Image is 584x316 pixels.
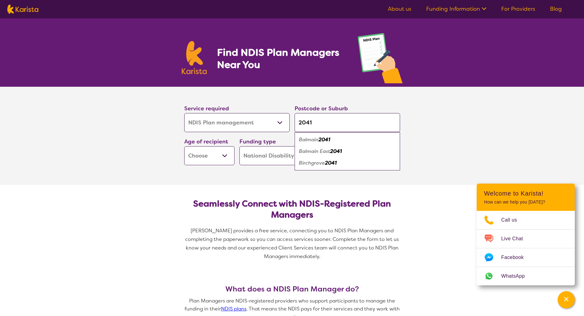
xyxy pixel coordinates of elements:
[299,148,330,154] em: Balmain East
[217,46,345,71] h1: Find NDIS Plan Managers Near You
[182,41,207,74] img: Karista logo
[221,306,246,312] a: NDIS plans
[298,146,397,157] div: Balmain East 2041
[319,136,330,143] em: 2041
[501,272,532,281] span: WhatsApp
[501,5,535,13] a: For Providers
[501,234,530,243] span: Live Chat
[484,190,567,197] h2: Welcome to Karista!
[239,138,276,145] label: Funding type
[358,33,403,87] img: plan-management
[477,267,575,285] a: Web link opens in a new tab.
[189,198,395,220] h2: Seamlessly Connect with NDIS-Registered Plan Managers
[477,184,575,285] div: Channel Menu
[182,285,403,293] h3: What does a NDIS Plan Manager do?
[501,253,531,262] span: Facebook
[184,138,228,145] label: Age of recipient
[298,157,397,169] div: Birchgrove 2041
[185,227,400,260] span: [PERSON_NAME] provides a free service, connecting you to NDIS Plan Managers and completing the pa...
[426,5,487,13] a: Funding Information
[325,160,337,166] em: 2041
[550,5,562,13] a: Blog
[295,113,400,132] input: Type
[388,5,411,13] a: About us
[330,148,342,154] em: 2041
[477,211,575,285] ul: Choose channel
[7,5,38,14] img: Karista logo
[299,160,325,166] em: Birchgrove
[184,105,229,112] label: Service required
[558,291,575,308] button: Channel Menu
[299,136,319,143] em: Balmain
[501,215,525,225] span: Call us
[295,105,348,112] label: Postcode or Suburb
[298,134,397,146] div: Balmain 2041
[484,200,567,205] p: How can we help you [DATE]?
